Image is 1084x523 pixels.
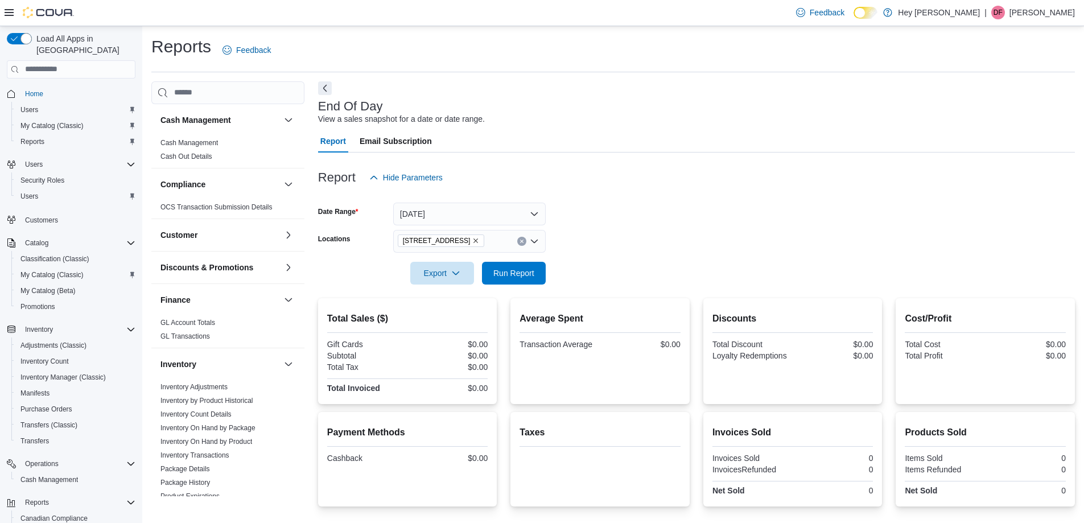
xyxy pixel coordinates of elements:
[16,386,54,400] a: Manifests
[25,498,49,507] span: Reports
[327,363,405,372] div: Total Tax
[25,160,43,169] span: Users
[393,203,546,225] button: [DATE]
[520,426,681,439] h2: Taxes
[160,114,279,126] button: Cash Management
[160,179,279,190] button: Compliance
[20,176,64,185] span: Security Roles
[482,262,546,285] button: Run Report
[16,284,80,298] a: My Catalog (Beta)
[795,486,873,495] div: 0
[20,457,63,471] button: Operations
[988,340,1066,349] div: $0.00
[16,434,135,448] span: Transfers
[712,486,745,495] strong: Net Sold
[25,89,43,98] span: Home
[160,294,279,306] button: Finance
[16,174,69,187] a: Security Roles
[20,286,76,295] span: My Catalog (Beta)
[11,188,140,204] button: Users
[410,384,488,393] div: $0.00
[20,87,48,101] a: Home
[16,418,82,432] a: Transfers (Classic)
[160,179,205,190] h3: Compliance
[2,322,140,337] button: Inventory
[160,229,279,241] button: Customer
[20,341,86,350] span: Adjustments (Classic)
[20,158,47,171] button: Users
[11,118,140,134] button: My Catalog (Classic)
[520,312,681,326] h2: Average Spent
[327,454,405,463] div: Cashback
[905,486,937,495] strong: Net Sold
[398,234,485,247] span: 15820 Stony Plain Road
[712,426,873,439] h2: Invoices Sold
[20,213,63,227] a: Customers
[517,237,526,246] button: Clear input
[712,340,790,349] div: Total Discount
[327,312,488,326] h2: Total Sales ($)
[792,1,849,24] a: Feedback
[160,479,210,487] a: Package History
[16,355,135,368] span: Inventory Count
[712,312,873,326] h2: Discounts
[160,359,279,370] button: Inventory
[160,332,210,340] a: GL Transactions
[905,312,1066,326] h2: Cost/Profit
[905,351,983,360] div: Total Profit
[25,325,53,334] span: Inventory
[16,300,135,314] span: Promotions
[988,454,1066,463] div: 0
[11,337,140,353] button: Adjustments (Classic)
[16,103,43,117] a: Users
[160,396,253,405] span: Inventory by Product Historical
[472,237,479,244] button: Remove 15820 Stony Plain Road from selection in this group
[151,35,211,58] h1: Reports
[795,340,873,349] div: $0.00
[520,340,597,349] div: Transaction Average
[160,410,232,419] span: Inventory Count Details
[365,166,447,189] button: Hide Parameters
[151,200,304,219] div: Compliance
[11,102,140,118] button: Users
[160,423,255,433] span: Inventory On Hand by Package
[11,267,140,283] button: My Catalog (Classic)
[898,6,980,19] p: Hey [PERSON_NAME]
[16,339,91,352] a: Adjustments (Classic)
[160,424,255,432] a: Inventory On Hand by Package
[16,135,135,149] span: Reports
[160,262,253,273] h3: Discounts & Promotions
[318,113,485,125] div: View a sales snapshot for a date or date range.
[16,252,94,266] a: Classification (Classic)
[2,157,140,172] button: Users
[20,121,84,130] span: My Catalog (Classic)
[160,262,279,273] button: Discounts & Promotions
[984,6,987,19] p: |
[160,451,229,459] a: Inventory Transactions
[16,119,88,133] a: My Catalog (Classic)
[327,384,380,393] strong: Total Invoiced
[20,158,135,171] span: Users
[160,464,210,473] span: Package Details
[151,136,304,168] div: Cash Management
[16,300,60,314] a: Promotions
[20,373,106,382] span: Inventory Manager (Classic)
[20,137,44,146] span: Reports
[20,496,53,509] button: Reports
[236,44,271,56] span: Feedback
[160,437,252,446] span: Inventory On Hand by Product
[327,426,488,439] h2: Payment Methods
[712,465,790,474] div: InvoicesRefunded
[905,454,983,463] div: Items Sold
[988,465,1066,474] div: 0
[20,475,78,484] span: Cash Management
[160,451,229,460] span: Inventory Transactions
[160,438,252,446] a: Inventory On Hand by Product
[160,382,228,392] span: Inventory Adjustments
[160,114,231,126] h3: Cash Management
[410,340,488,349] div: $0.00
[318,171,356,184] h3: Report
[20,436,49,446] span: Transfers
[905,426,1066,439] h2: Products Sold
[160,229,197,241] h3: Customer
